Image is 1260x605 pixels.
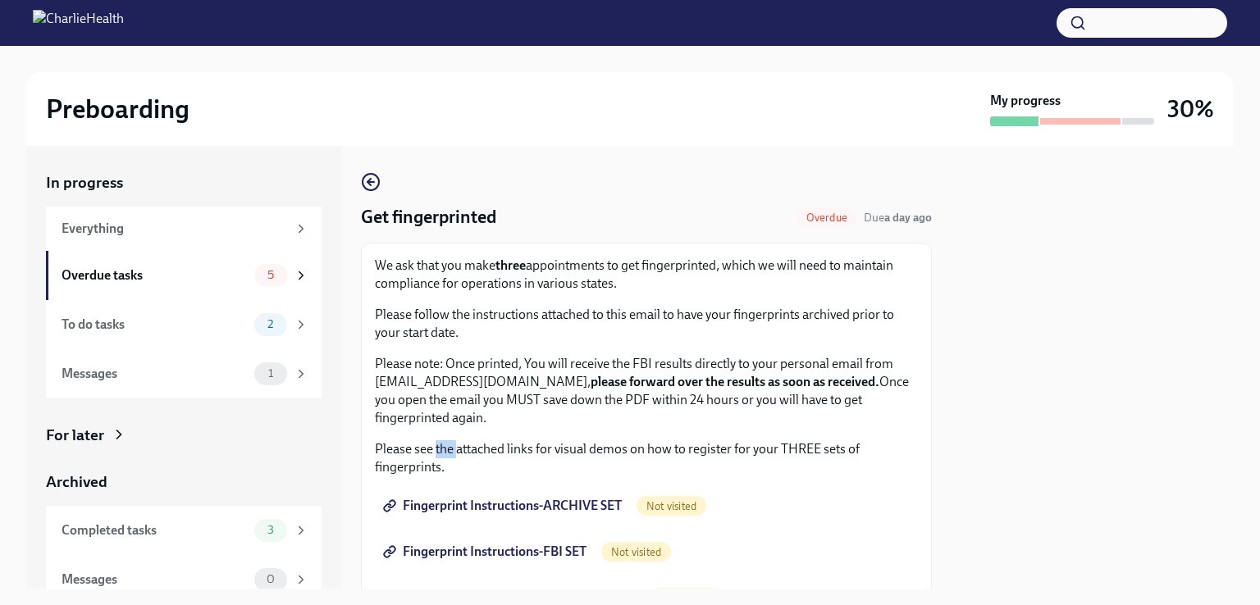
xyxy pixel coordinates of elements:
[62,365,248,383] div: Messages
[46,506,322,555] a: Completed tasks3
[62,220,287,238] div: Everything
[637,500,706,512] span: Not visited
[46,425,322,446] a: For later
[46,425,104,446] div: For later
[46,251,322,300] a: Overdue tasks5
[257,573,285,585] span: 0
[375,355,918,427] p: Please note: Once printed, You will receive the FBI results directly to your personal email from ...
[601,546,671,558] span: Not visited
[375,257,918,293] p: We ask that you make appointments to get fingerprinted, which we will need to maintain compliance...
[62,571,248,589] div: Messages
[62,316,248,334] div: To do tasks
[864,210,932,225] span: September 3rd, 2025 08:00
[258,318,283,330] span: 2
[375,440,918,476] p: Please see the attached links for visual demos on how to register for your THREE sets of fingerpr...
[797,212,857,224] span: Overdue
[375,489,633,522] a: Fingerprint Instructions-ARCHIVE SET
[46,207,322,251] a: Everything
[46,172,322,193] a: In progress
[375,306,918,342] p: Please follow the instructions attached to this email to have your fingerprints archived prior to...
[386,498,622,514] span: Fingerprint Instructions-ARCHIVE SET
[46,555,322,604] a: Messages0
[62,521,248,539] div: Completed tasks
[46,349,322,398] a: Messages1
[62,266,248,284] div: Overdue tasks
[258,367,283,380] span: 1
[375,535,598,568] a: Fingerprint Instructions-FBI SET
[1167,94,1214,124] h3: 30%
[990,92,1061,110] strong: My progress
[46,93,189,125] h2: Preboarding
[361,205,496,230] h4: Get fingerprinted
[864,211,932,225] span: Due
[884,211,932,225] strong: a day ago
[46,300,322,349] a: To do tasks2
[33,10,124,36] img: CharlieHealth
[258,524,284,536] span: 3
[258,269,284,281] span: 5
[495,257,526,273] strong: three
[46,471,322,493] a: Archived
[591,374,879,389] strong: please forward over the results as soon as received.
[386,544,587,560] span: Fingerprint Instructions-FBI SET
